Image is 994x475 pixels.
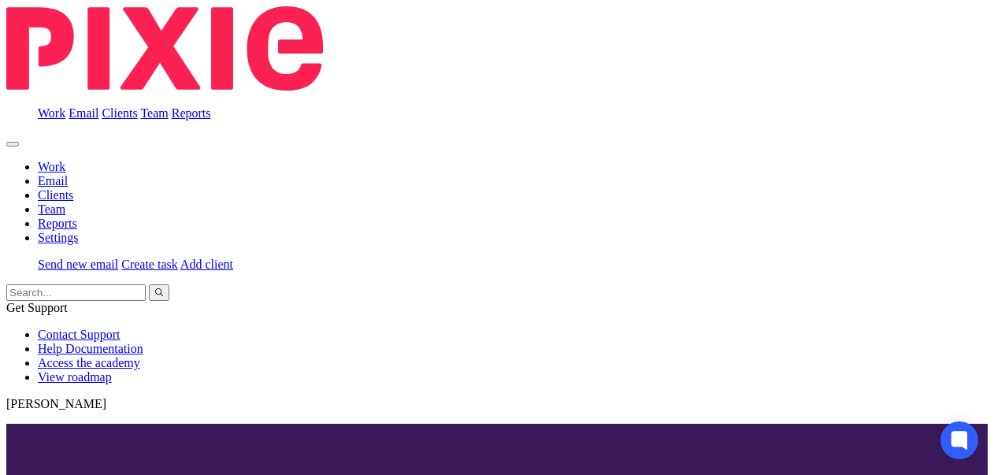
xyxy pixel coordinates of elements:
[38,356,140,369] a: Access the academy
[121,258,178,271] a: Create task
[38,258,118,271] a: Send new email
[38,370,112,384] a: View roadmap
[6,301,68,314] span: Get Support
[38,174,68,187] a: Email
[180,258,233,271] a: Add client
[38,106,65,120] a: Work
[6,284,146,301] input: Search
[6,6,323,91] img: Pixie
[149,284,169,301] button: Search
[38,342,143,355] a: Help Documentation
[38,202,65,216] a: Team
[38,188,73,202] a: Clients
[172,106,211,120] a: Reports
[38,328,120,341] a: Contact Support
[38,217,77,230] a: Reports
[140,106,168,120] a: Team
[69,106,98,120] a: Email
[38,231,79,244] a: Settings
[102,106,137,120] a: Clients
[38,160,65,173] a: Work
[6,397,988,411] p: [PERSON_NAME]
